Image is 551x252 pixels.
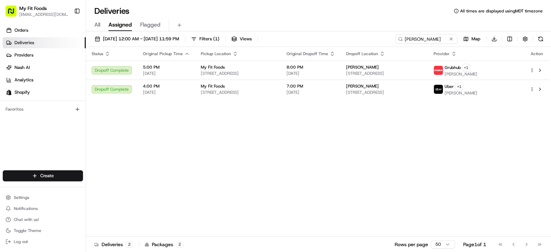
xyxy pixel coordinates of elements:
span: Flagged [140,21,160,29]
button: Settings [3,193,83,202]
div: 2 [176,241,184,248]
span: Filters [199,36,219,42]
span: Toggle Theme [14,228,41,233]
button: Filters(1) [188,34,222,44]
a: Analytics [3,74,86,85]
button: Notifications [3,204,83,213]
span: Views [240,36,252,42]
span: Chat with us! [14,217,39,222]
button: Toggle Theme [3,226,83,235]
span: ( 1 ) [213,36,219,42]
span: [PERSON_NAME] [346,64,379,70]
div: Action [530,51,544,57]
div: Favorites [3,104,83,115]
span: [DATE] [287,71,335,76]
p: Rows per page [395,241,428,248]
div: 2 [126,241,133,248]
span: [DATE] [143,71,190,76]
div: Page 1 of 1 [463,241,486,248]
button: Refresh [536,34,545,44]
span: Map [471,36,480,42]
span: Analytics [14,77,33,83]
span: [STREET_ADDRESS] [201,71,275,76]
span: [STREET_ADDRESS] [346,90,423,95]
img: 5e692f75ce7d37001a5d71f1 [434,66,443,75]
button: [EMAIL_ADDRESS][DOMAIN_NAME] [19,12,69,17]
span: Orders [14,27,28,33]
span: Assigned [108,21,132,29]
span: Providers [14,52,33,58]
img: Shopify logo [6,90,12,95]
button: My Fit Foods [19,5,47,12]
span: [DATE] [143,90,190,95]
span: Status [92,51,103,57]
a: Deliveries [3,37,86,48]
button: +1 [462,64,470,71]
span: Shopify [14,89,30,95]
a: Nash AI [3,62,86,73]
span: Nash AI [14,64,30,71]
span: My Fit Foods [201,83,225,89]
button: Views [228,34,255,44]
span: All times are displayed using MDT timezone [460,8,543,14]
button: [DATE] 12:00 AM - [DATE] 11:59 PM [92,34,182,44]
span: Grubhub [445,65,461,70]
span: 8:00 PM [287,64,335,70]
a: Orders [3,25,86,36]
button: Chat with us! [3,215,83,224]
button: +1 [455,83,463,90]
span: [DATE] [287,90,335,95]
span: Original Dropoff Time [287,51,328,57]
span: My Fit Foods [201,64,225,70]
span: [PERSON_NAME] [445,71,477,77]
span: 7:00 PM [287,83,335,89]
span: Settings [14,195,29,200]
span: All [94,21,100,29]
span: Deliveries [14,40,34,46]
span: Notifications [14,206,38,211]
span: [PERSON_NAME] [445,90,477,96]
span: [STREET_ADDRESS] [346,71,423,76]
img: uber-new-logo.jpeg [434,85,443,94]
span: Create [40,173,54,179]
span: 5:00 PM [143,64,190,70]
span: 4:00 PM [143,83,190,89]
span: [STREET_ADDRESS] [201,90,275,95]
div: Packages [145,241,184,248]
button: Create [3,170,83,181]
span: Original Pickup Time [143,51,183,57]
span: Provider [434,51,450,57]
h1: Deliveries [94,6,129,17]
span: Pickup Location [201,51,231,57]
span: [PERSON_NAME] [346,83,379,89]
a: Providers [3,50,86,61]
span: Uber [445,84,454,89]
button: Log out [3,237,83,246]
span: Log out [14,239,28,244]
span: [DATE] 12:00 AM - [DATE] 11:59 PM [103,36,179,42]
button: My Fit Foods[EMAIL_ADDRESS][DOMAIN_NAME] [3,3,71,19]
a: Shopify [3,87,86,98]
input: Type to search [395,34,457,44]
button: Map [460,34,484,44]
div: Deliveries [94,241,133,248]
span: Dropoff Location [346,51,378,57]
